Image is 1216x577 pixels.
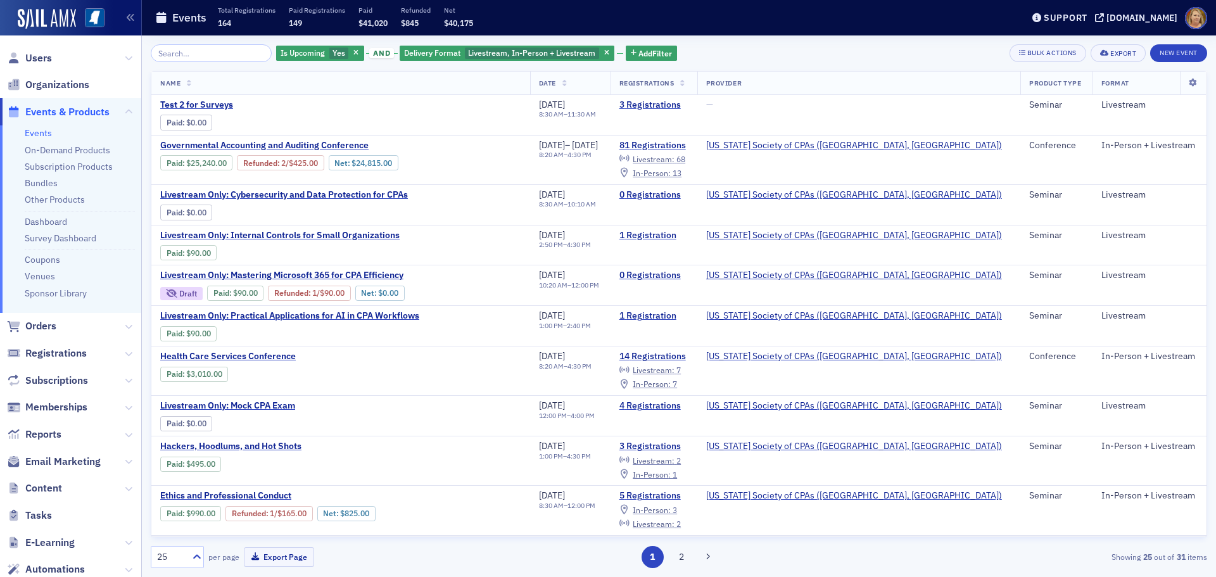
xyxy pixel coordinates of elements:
[151,44,272,62] input: Search…
[633,519,674,529] span: Livestream :
[1029,140,1084,151] div: Conference
[160,140,373,151] span: Governmental Accounting and Auditing Conference
[160,99,373,111] a: Test 2 for Surveys
[25,288,87,299] a: Sponsor Library
[642,546,664,568] button: 1
[706,140,1002,151] a: [US_STATE] Society of CPAs ([GEOGRAPHIC_DATA], [GEOGRAPHIC_DATA])
[289,158,318,168] span: $425.00
[400,46,614,61] div: Livestream, In-Person + Livestream
[369,48,394,58] span: and
[619,168,681,178] a: In-Person: 13
[167,158,186,168] span: :
[539,452,591,460] div: –
[268,286,350,301] div: Refunded: 1 - $9000
[619,365,681,376] a: Livestream: 7
[633,469,671,479] span: In-Person :
[160,490,373,502] span: Ethics and Professional Conduct
[1010,44,1086,62] button: Bulk Actions
[289,6,345,15] p: Paid Registrations
[25,254,60,265] a: Coupons
[179,290,197,297] div: Draft
[1101,441,1198,452] div: In-Person + Livestream
[160,416,212,431] div: Paid: 4 - $0
[404,48,460,58] span: Delivery Format
[1044,12,1087,23] div: Support
[539,140,598,151] div: –
[18,9,76,29] a: SailAMX
[619,469,677,479] a: In-Person: 1
[1101,189,1198,201] div: Livestream
[638,48,672,59] span: Add Filter
[1095,13,1182,22] button: [DOMAIN_NAME]
[444,6,473,15] p: Net
[160,310,419,322] a: Livestream Only: Practical Applications for AI in CPA Workflows
[160,400,373,412] span: Livestream Only: Mock CPA Exam
[160,270,403,281] span: Livestream Only: Mastering Microsoft 365 for CPA Efficiency
[232,509,266,518] a: Refunded
[160,441,373,452] a: Hackers, Hoodlums, and Hot Shots
[160,230,400,241] span: Livestream Only: Internal Controls for Small Organizations
[160,270,499,281] a: Livestream Only: Mastering Microsoft 365 for CPA Efficiency
[670,546,692,568] button: 2
[539,362,564,371] time: 8:20 AM
[277,509,307,518] span: $165.00
[468,48,595,58] span: Livestream, In-Person + Livestream
[167,329,182,338] a: Paid
[208,551,239,562] label: per page
[157,550,185,564] div: 25
[160,457,221,472] div: Paid: 4 - $49500
[274,288,312,298] span: :
[676,455,681,466] span: 2
[186,459,215,469] span: $495.00
[7,105,110,119] a: Events & Products
[539,412,595,420] div: –
[633,505,671,515] span: In-Person :
[25,270,55,282] a: Venues
[633,379,671,389] span: In-Person :
[361,288,378,298] span: Net :
[571,281,599,289] time: 12:00 PM
[167,459,186,469] span: :
[355,286,405,301] div: Net: $0
[539,99,565,110] span: [DATE]
[366,48,398,58] button: and
[160,351,373,362] a: Health Care Services Conference
[539,281,599,289] div: –
[539,321,563,330] time: 1:00 PM
[25,374,88,388] span: Subscriptions
[213,288,229,298] a: Paid
[25,346,87,360] span: Registrations
[167,158,182,168] a: Paid
[1029,99,1084,111] div: Seminar
[218,18,231,28] span: 164
[1101,230,1198,241] div: Livestream
[1029,351,1084,362] div: Conference
[160,115,212,130] div: Paid: 0 - $0
[619,455,681,466] a: Livestream: 2
[1141,551,1154,562] strong: 25
[7,400,87,414] a: Memberships
[706,79,742,87] span: Provider
[25,562,85,576] span: Automations
[160,490,470,502] a: Ethics and Professional Conduct
[706,189,1002,201] a: [US_STATE] Society of CPAs ([GEOGRAPHIC_DATA], [GEOGRAPHIC_DATA])
[25,51,52,65] span: Users
[706,351,1002,362] a: [US_STATE] Society of CPAs ([GEOGRAPHIC_DATA], [GEOGRAPHIC_DATA])
[7,455,101,469] a: Email Marketing
[619,505,677,515] a: In-Person: 3
[539,139,565,151] span: [DATE]
[1174,551,1187,562] strong: 31
[1029,230,1084,241] div: Seminar
[332,48,345,58] span: Yes
[673,379,677,389] span: 7
[619,400,688,412] a: 4 Registrations
[567,200,596,208] time: 10:10 AM
[539,440,565,452] span: [DATE]
[167,118,182,127] a: Paid
[1101,490,1198,502] div: In-Person + Livestream
[7,374,88,388] a: Subscriptions
[7,509,52,523] a: Tasks
[539,501,564,510] time: 8:30 AM
[358,18,388,28] span: $41,020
